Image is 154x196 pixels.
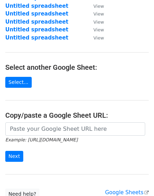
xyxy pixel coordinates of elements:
iframe: Chat Widget [119,162,154,196]
a: View [86,35,104,41]
small: View [93,27,104,32]
a: Select... [5,77,32,88]
a: Untitled spreadsheet [5,19,68,25]
small: View [93,35,104,41]
a: View [86,26,104,33]
small: View [93,19,104,25]
a: Google Sheets [105,189,149,196]
small: View [93,4,104,9]
a: Untitled spreadsheet [5,35,68,41]
a: View [86,11,104,17]
h4: Copy/paste a Google Sheet URL: [5,111,149,120]
small: View [93,11,104,17]
input: Next [5,151,23,162]
a: View [86,3,104,9]
a: Untitled spreadsheet [5,26,68,33]
a: Untitled spreadsheet [5,3,68,9]
a: Untitled spreadsheet [5,11,68,17]
h4: Select another Google Sheet: [5,63,149,72]
a: View [86,19,104,25]
input: Paste your Google Sheet URL here [5,122,145,136]
small: Example: [URL][DOMAIN_NAME] [5,137,78,142]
